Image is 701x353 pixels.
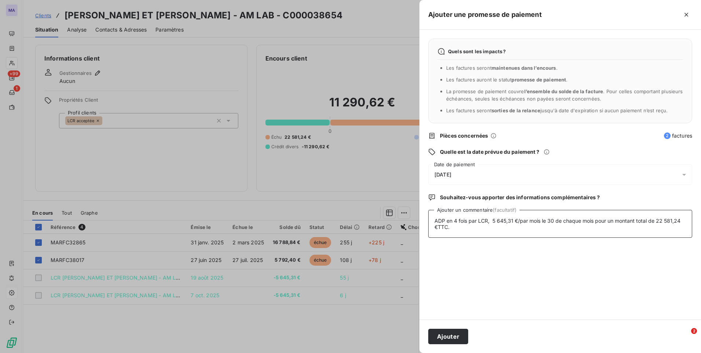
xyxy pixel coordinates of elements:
span: factures [664,132,692,139]
button: Ajouter [428,329,468,344]
iframe: Intercom live chat [676,328,694,346]
span: Les factures auront le statut . [446,77,568,83]
h5: Ajouter une promesse de paiement [428,10,542,20]
span: maintenues dans l’encours [492,65,556,71]
span: Quels sont les impacts ? [448,48,506,54]
span: 2 [664,132,671,139]
span: sorties de la relance [492,108,540,113]
span: Les factures seront . [446,65,558,71]
span: l’ensemble du solde de la facture [524,88,603,94]
span: Quelle est la date prévue du paiement ? [440,148,539,156]
span: [DATE] [434,172,451,178]
span: promesse de paiement [511,77,566,83]
span: Pièces concernées [440,132,488,139]
span: 2 [691,328,697,334]
span: Souhaitez-vous apporter des informations complémentaires ? [440,194,600,201]
span: Les factures seront jusqu'à date d'expiration si aucun paiement n’est reçu. [446,108,668,113]
span: La promesse de paiement couvre . Pour celles comportant plusieurs échéances, seules les échéances... [446,88,683,102]
textarea: ADP en 4 fois par LCR, 5 645,31 €/par mois le 30 de chaque mois pour un montant total de 22 581,2... [428,210,692,238]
